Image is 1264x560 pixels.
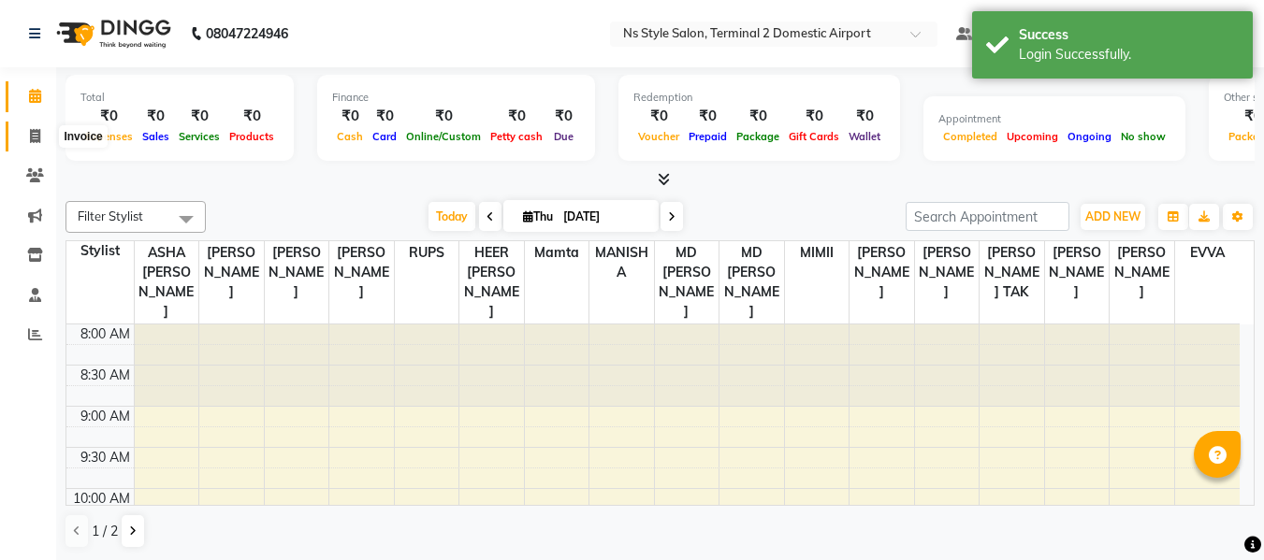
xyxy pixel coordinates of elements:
[77,366,134,385] div: 8:30 AM
[1116,130,1170,143] span: No show
[518,209,558,223] span: Thu
[329,241,394,304] span: [PERSON_NAME]
[401,106,486,127] div: ₹0
[589,241,654,284] span: MANISHA
[784,130,844,143] span: Gift Cards
[1110,241,1174,304] span: [PERSON_NAME]
[938,111,1170,127] div: Appointment
[1063,130,1116,143] span: Ongoing
[633,130,684,143] span: Voucher
[59,125,107,148] div: Invoice
[547,106,580,127] div: ₹0
[980,241,1044,304] span: [PERSON_NAME] TAK
[633,90,885,106] div: Redemption
[719,241,784,323] span: MD [PERSON_NAME]
[915,241,980,304] span: [PERSON_NAME]
[225,106,279,127] div: ₹0
[549,130,578,143] span: Due
[174,106,225,127] div: ₹0
[80,106,138,127] div: ₹0
[174,130,225,143] span: Services
[1019,45,1239,65] div: Login Successfully.
[938,130,1002,143] span: Completed
[655,241,719,323] span: MD [PERSON_NAME]
[265,241,329,304] span: [PERSON_NAME]
[1081,204,1145,230] button: ADD NEW
[66,241,134,261] div: Stylist
[135,241,199,323] span: ASHA [PERSON_NAME]
[199,241,264,304] span: [PERSON_NAME]
[684,130,732,143] span: Prepaid
[92,522,118,541] span: 1 / 2
[785,241,850,265] span: MIMII
[48,7,176,60] img: logo
[401,130,486,143] span: Online/Custom
[69,489,134,509] div: 10:00 AM
[78,208,143,223] span: Filter Stylist
[844,130,885,143] span: Wallet
[1175,241,1240,265] span: EVVA
[486,106,547,127] div: ₹0
[633,106,684,127] div: ₹0
[138,130,174,143] span: Sales
[784,106,844,127] div: ₹0
[844,106,885,127] div: ₹0
[1085,209,1141,223] span: ADD NEW
[684,106,732,127] div: ₹0
[368,130,401,143] span: Card
[206,7,288,60] b: 08047224946
[332,106,368,127] div: ₹0
[77,407,134,426] div: 9:00 AM
[80,90,279,106] div: Total
[1045,241,1110,304] span: [PERSON_NAME]
[459,241,524,323] span: HEER [PERSON_NAME]
[225,130,279,143] span: Products
[368,106,401,127] div: ₹0
[138,106,174,127] div: ₹0
[77,324,134,344] div: 8:00 AM
[332,130,368,143] span: Cash
[1019,25,1239,45] div: Success
[558,203,651,231] input: 2025-09-04
[395,241,459,265] span: RUPS
[429,202,475,231] span: Today
[906,202,1069,231] input: Search Appointment
[332,90,580,106] div: Finance
[732,130,784,143] span: Package
[525,241,589,265] span: Mamta
[1002,130,1063,143] span: Upcoming
[486,130,547,143] span: Petty cash
[77,448,134,467] div: 9:30 AM
[850,241,914,304] span: [PERSON_NAME]
[732,106,784,127] div: ₹0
